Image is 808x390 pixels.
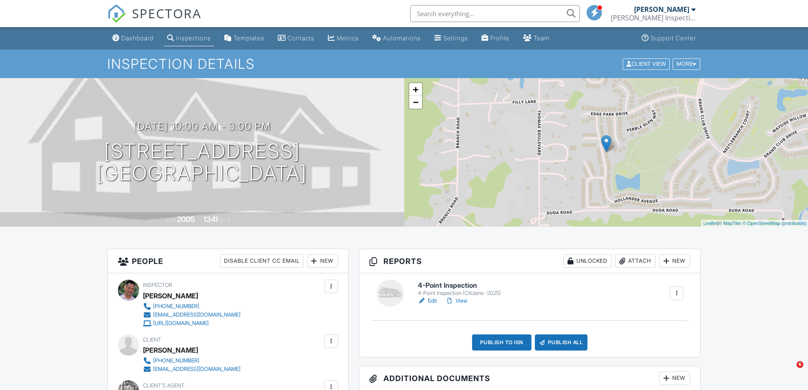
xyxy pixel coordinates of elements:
div: Metrics [337,34,359,42]
div: [EMAIL_ADDRESS][DOMAIN_NAME] [153,366,240,373]
div: [PHONE_NUMBER] [153,303,199,310]
span: Client's Agent [143,382,185,389]
h3: People [108,249,348,273]
a: Dashboard [109,31,157,46]
a: [PHONE_NUMBER] [143,356,240,365]
span: sq. ft. [219,217,231,223]
span: SPECTORA [132,4,201,22]
div: More [673,58,700,70]
a: Support Center [638,31,699,46]
h1: Inspection Details [107,56,701,71]
a: Inspections [164,31,214,46]
img: The Best Home Inspection Software - Spectora [107,4,126,23]
a: [EMAIL_ADDRESS][DOMAIN_NAME] [143,311,240,319]
div: Templates [233,34,264,42]
span: Built [166,217,176,223]
span: Inspector [143,282,172,288]
div: [PERSON_NAME] [143,289,198,302]
h3: Reports [359,249,701,273]
a: 4-Point Inspection 4-Point Inspection (Citizens -2025) [418,282,501,297]
div: Attach [615,254,656,268]
a: Metrics [324,31,362,46]
div: Automations [383,34,421,42]
div: Client View [623,58,670,70]
a: Team [520,31,553,46]
a: Automations (Basic) [369,31,424,46]
div: [PERSON_NAME] [634,5,689,14]
div: Inspections [176,34,211,42]
div: Disable Client CC Email [220,254,304,268]
div: New [659,254,690,268]
span: Client [143,337,161,343]
iframe: Intercom live chat [779,361,800,382]
a: SPECTORA [107,11,201,29]
a: Edit [418,297,437,305]
a: © MapTiler [719,221,741,226]
div: New [307,254,338,268]
a: Zoom out [409,96,422,109]
a: Leaflet [703,221,717,226]
a: © OpenStreetMap contributors [743,221,806,226]
div: Contacts [288,34,314,42]
a: Company Profile [478,31,513,46]
a: Contacts [274,31,318,46]
div: [PERSON_NAME] [143,344,198,356]
div: Settings [443,34,468,42]
h1: [STREET_ADDRESS] [GEOGRAPHIC_DATA] [97,140,307,185]
div: [PHONE_NUMBER] [153,357,199,364]
a: [URL][DOMAIN_NAME] [143,319,240,328]
a: Templates [221,31,268,46]
div: Team [534,34,550,42]
div: New [659,371,690,385]
h3: [DATE] 10:00 am - 3:00 pm [134,121,271,132]
div: [EMAIL_ADDRESS][DOMAIN_NAME] [153,311,240,318]
div: Support Center [651,34,696,42]
a: View [445,297,467,305]
div: 2005 [177,215,195,224]
div: 1341 [203,215,218,224]
div: 4-Point Inspection (Citizens -2025) [418,290,501,297]
div: Publish to ISN [472,334,531,351]
a: [EMAIL_ADDRESS][DOMAIN_NAME] [143,365,240,373]
input: Search everything... [410,5,580,22]
div: [URL][DOMAIN_NAME] [153,320,209,327]
a: Zoom in [409,83,422,96]
a: Settings [431,31,471,46]
a: [PHONE_NUMBER] [143,302,240,311]
div: Publish All [535,334,588,351]
div: Unlocked [563,254,612,268]
div: | [701,220,808,227]
div: Neal Inspections LLC [611,14,696,22]
div: Dashboard [121,34,154,42]
span: 6 [797,361,803,368]
a: Client View [622,60,672,67]
div: Profile [490,34,509,42]
h6: 4-Point Inspection [418,282,501,289]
